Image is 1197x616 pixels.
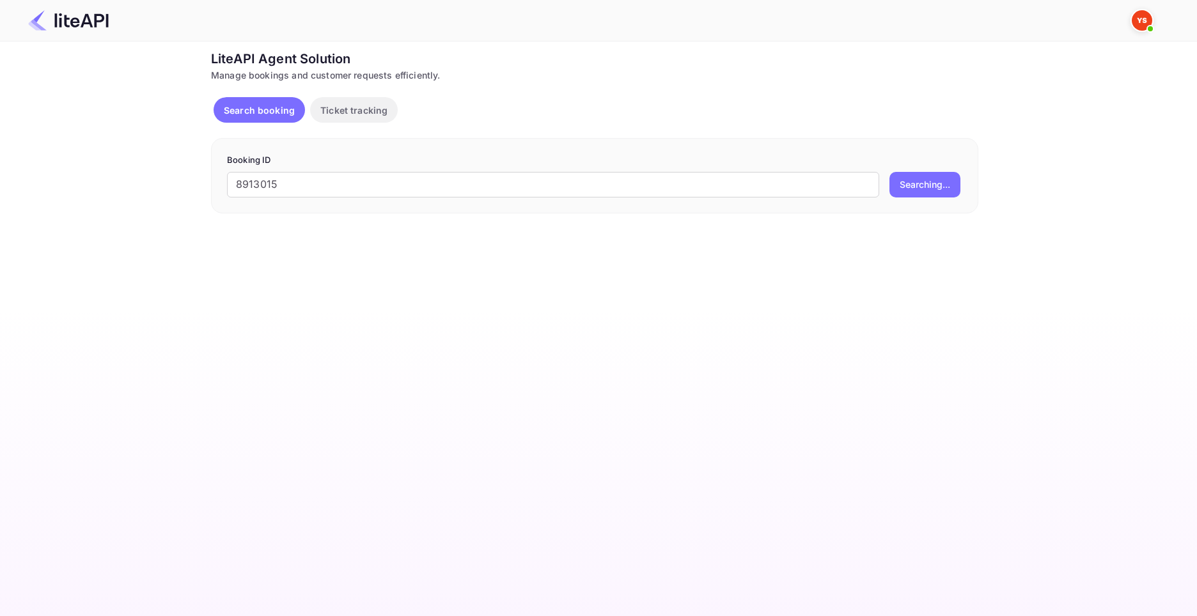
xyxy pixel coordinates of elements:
input: Enter Booking ID (e.g., 63782194) [227,172,879,197]
div: Manage bookings and customer requests efficiently. [211,68,978,82]
img: Yandex Support [1132,10,1152,31]
p: Search booking [224,104,295,117]
div: LiteAPI Agent Solution [211,49,978,68]
img: LiteAPI Logo [28,10,109,31]
p: Booking ID [227,154,962,167]
button: Searching... [889,172,960,197]
p: Ticket tracking [320,104,387,117]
